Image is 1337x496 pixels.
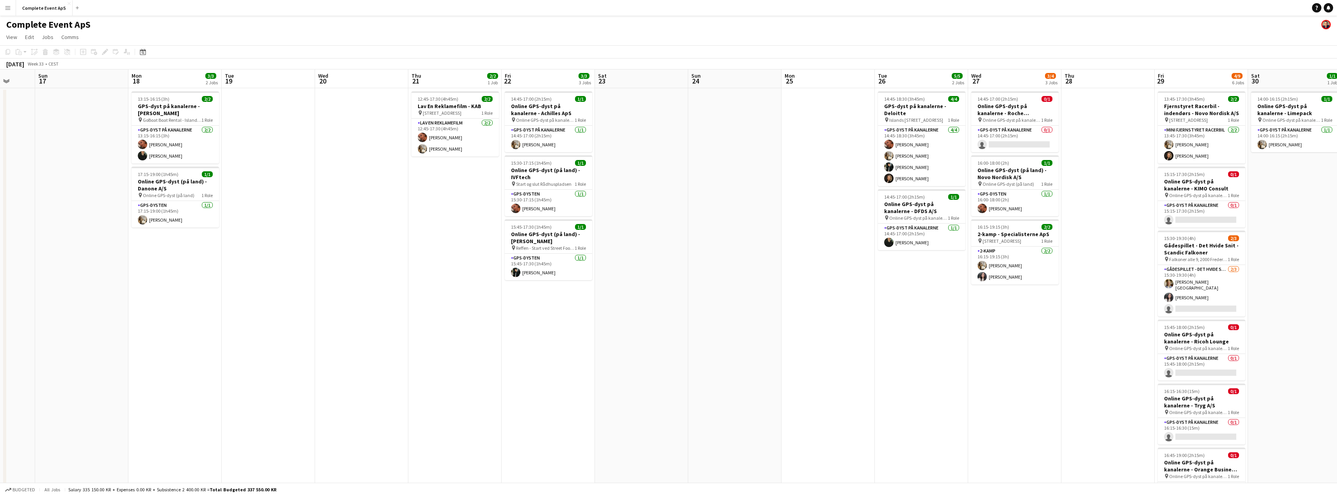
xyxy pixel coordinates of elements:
span: 1/1 [948,194,959,200]
app-card-role: GPS-dysten1/117:15-19:00 (1h45m)[PERSON_NAME] [132,201,219,228]
span: 0/1 [1228,388,1239,394]
h3: Online GPS-dyst (på land) - IVFtech [505,167,592,181]
span: 0/1 [1041,96,1052,102]
h3: GPS-dyst på kanalerne - Deloitte [878,103,965,117]
span: 1 Role [575,117,586,123]
div: 13:15-16:15 (3h)2/2GPS-dyst på kanalerne - [PERSON_NAME] GoBoat Boat Rental - Islands [GEOGRAPHIC... [132,91,219,164]
span: 1 Role [1321,117,1332,123]
span: [STREET_ADDRESS] [1169,117,1208,123]
app-card-role: Lav En Reklamefilm2/212:45-17:30 (4h45m)[PERSON_NAME][PERSON_NAME] [411,119,499,156]
app-job-card: 12:45-17:30 (4h45m)2/2Lav En Reklamefilm - KAB [STREET_ADDRESS]1 RoleLav En Reklamefilm2/212:45-1... [411,91,499,156]
div: 1 Job [488,80,498,85]
span: 16:00-18:00 (2h) [977,160,1009,166]
div: Salary 335 150.00 KR + Expenses 0.00 KR + Subsistence 2 400.00 KR = [68,487,276,492]
span: Sat [598,72,607,79]
span: 1 Role [201,192,213,198]
span: 1 Role [1228,256,1239,262]
h3: Online GPS-dyst på kanalerne - Tryg A/S [1158,395,1245,409]
app-card-role: GPS-dyst på kanalerne4/414:45-18:30 (3h45m)[PERSON_NAME][PERSON_NAME][PERSON_NAME][PERSON_NAME] [878,126,965,186]
span: 1 Role [1228,117,1239,123]
span: 14:45-17:00 (2h15m) [977,96,1018,102]
span: Total Budgeted 337 550.00 KR [210,487,276,492]
span: 0/1 [1228,324,1239,330]
app-job-card: 13:45-17:30 (3h45m)2/2Fjernstyret Racerbil - indendørs - Novo Nordisk A/S [STREET_ADDRESS]1 RoleM... [1158,91,1245,164]
div: 14:45-18:30 (3h45m)4/4GPS-dyst på kanalerne - Deloitte Islands [STREET_ADDRESS]1 RoleGPS-dyst på ... [878,91,965,186]
h3: Online GPS-dyst på kanalerne - KIMO Consult [1158,178,1245,192]
span: Mon [785,72,795,79]
span: 1 Role [1041,117,1052,123]
span: Tue [878,72,887,79]
span: 4/4 [948,96,959,102]
h3: GPS-dyst på kanalerne - [PERSON_NAME] [132,103,219,117]
app-card-role: Mini Fjernstyret Racerbil2/213:45-17:30 (3h45m)[PERSON_NAME][PERSON_NAME] [1158,126,1245,164]
span: 1 Role [1228,409,1239,415]
app-card-role: 2-kamp2/216:15-19:15 (3h)[PERSON_NAME][PERSON_NAME] [971,247,1059,284]
span: 27 [970,76,981,85]
span: 21 [410,76,421,85]
div: 2 Jobs [206,80,218,85]
h3: 2-kamp - Specialisterne ApS [971,231,1059,238]
span: 29 [1157,76,1164,85]
span: 2/2 [487,73,498,79]
span: 14:45-18:30 (3h45m) [884,96,925,102]
span: 19 [224,76,234,85]
a: Jobs [39,32,57,42]
app-card-role: Gådespillet - Det Hvide Snit2/315:30-19:30 (4h)[PERSON_NAME][GEOGRAPHIC_DATA][PERSON_NAME] [1158,265,1245,316]
span: 15:45-17:30 (1h45m) [511,224,552,230]
span: [STREET_ADDRESS] [423,110,461,116]
div: 16:15-19:15 (3h)2/22-kamp - Specialisterne ApS [STREET_ADDRESS]1 Role2-kamp2/216:15-19:15 (3h)[PE... [971,219,1059,284]
app-card-role: GPS-dysten1/115:30-17:15 (1h45m)[PERSON_NAME] [505,190,592,216]
div: 2 Jobs [952,80,964,85]
span: 3/3 [579,73,589,79]
app-card-role: GPS-dyst på kanalerne1/114:45-17:00 (2h15m)[PERSON_NAME] [878,224,965,250]
span: 18 [130,76,142,85]
span: 20 [317,76,328,85]
span: Online GPS-dyst (på land) [143,192,194,198]
div: 3 Jobs [579,80,591,85]
span: 30 [1250,76,1260,85]
span: 1 Role [481,110,493,116]
span: Online GPS-dyst på kanalerne [983,117,1041,123]
h3: Online GPS-dyst (på land) - Danone A/S [132,178,219,192]
span: 0/1 [1228,171,1239,177]
span: 25 [783,76,795,85]
span: Edit [25,34,34,41]
span: 1 Role [1228,473,1239,479]
span: 14:00-16:15 (2h15m) [1257,96,1298,102]
app-card-role: GPS-dyst på kanalerne0/115:45-18:00 (2h15m) [1158,354,1245,380]
span: 15:30-19:30 (4h) [1164,235,1196,241]
span: Online GPS-dyst på kanalerne [1262,117,1321,123]
span: Sun [38,72,48,79]
span: 12:45-17:30 (4h45m) [418,96,458,102]
span: 15:45-18:00 (2h15m) [1164,324,1205,330]
h3: Gådespillet - Det Hvide Snit - Scandic Falkoner [1158,242,1245,256]
a: View [3,32,20,42]
span: Budgeted [12,487,35,492]
span: 1 Role [948,117,959,123]
span: 1 Role [1041,181,1052,187]
a: Comms [58,32,82,42]
h3: Online GPS-dyst på kanalerne - Roche Diagnostics [971,103,1059,117]
span: Jobs [42,34,53,41]
app-job-card: 15:30-19:30 (4h)2/3Gådespillet - Det Hvide Snit - Scandic Falkoner Falkoner alle 9, 2000 Frederik... [1158,231,1245,316]
span: 1 Role [575,245,586,251]
span: 23 [597,76,607,85]
h3: Online GPS-dyst (på land) - [PERSON_NAME] [505,231,592,245]
h1: Complete Event ApS [6,19,91,30]
div: 14:45-17:00 (2h15m)1/1Online GPS-dyst på kanalerne - Achilles ApS Online GPS-dyst på kanalerne1 R... [505,91,592,152]
span: Online GPS-dyst på kanalerne [1169,345,1228,351]
div: 16:00-18:00 (2h)1/1Online GPS-dyst (på land) - Novo Nordisk A/S Online GPS-dyst (på land)1 RoleGP... [971,155,1059,216]
span: 17:15-19:00 (1h45m) [138,171,178,177]
span: 1/1 [1321,96,1332,102]
app-job-card: 16:15-16:30 (15m)0/1Online GPS-dyst på kanalerne - Tryg A/S Online GPS-dyst på kanalerne1 RoleGPS... [1158,384,1245,444]
span: Comms [61,34,79,41]
span: Online GPS-dyst på kanalerne [1169,192,1228,198]
span: 3/3 [205,73,216,79]
span: 13:15-16:15 (3h) [138,96,169,102]
span: 22 [504,76,511,85]
span: 14:45-17:00 (2h15m) [511,96,552,102]
span: Falkoner alle 9, 2000 Frederiksberg - Scandic Falkoner [1169,256,1228,262]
